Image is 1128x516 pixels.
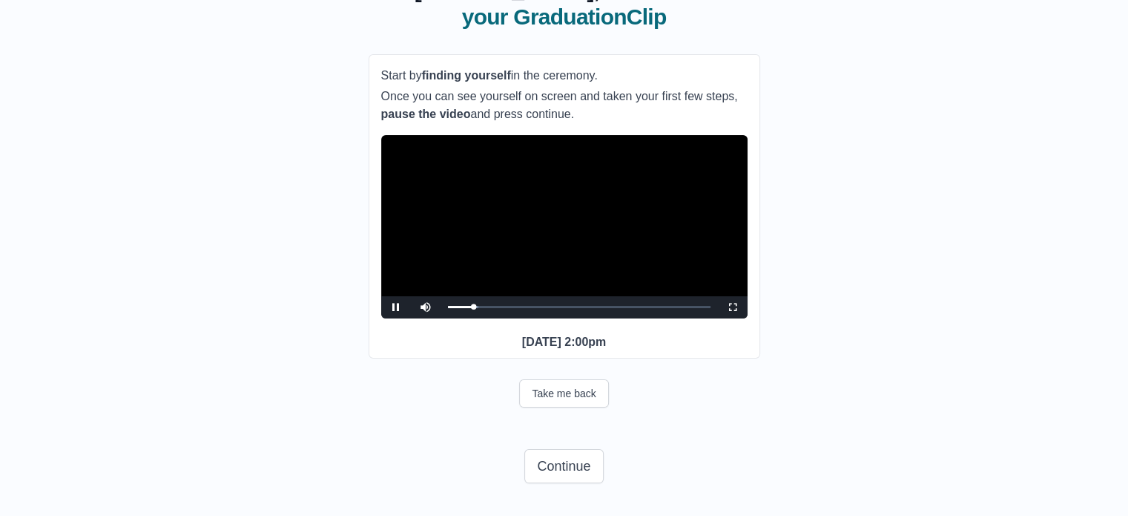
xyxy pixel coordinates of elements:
div: Video Player [381,135,748,319]
div: Progress Bar [448,306,710,308]
span: your GraduationClip [415,4,714,30]
button: Mute [411,296,441,319]
p: Once you can see yourself on screen and taken your first few steps, and press continue. [381,88,748,123]
button: Fullscreen [718,296,748,319]
button: Continue [524,449,603,483]
p: [DATE] 2:00pm [381,333,748,351]
button: Pause [381,296,411,319]
button: Take me back [519,379,608,408]
b: finding yourself [422,69,511,82]
p: Start by in the ceremony. [381,67,748,85]
b: pause the video [381,108,471,120]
